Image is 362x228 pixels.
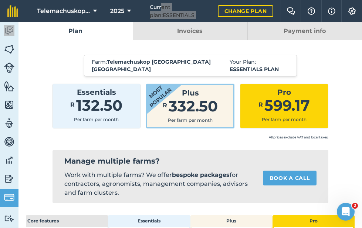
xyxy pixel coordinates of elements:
[218,5,274,17] a: Change plan
[64,156,317,166] h2: Manage multiple farms?
[4,136,14,147] img: svg+xml;base64,PD94bWwgdmVyc2lvbj0iMS4wIiBlbmNvZGluZz0idXRmLTgiPz4KPCEtLSBHZW5lcmF0b3I6IEFkb2JlIE...
[7,5,18,17] img: fieldmargin Logo
[4,155,14,166] img: svg+xml;base64,PD94bWwgdmVyc2lvbj0iMS4wIiBlbmNvZGluZz0idXRmLTgiPz4KPCEtLSBHZW5lcmF0b3I6IEFkb2JlIE...
[269,134,328,141] small: All prices exclude VAT and local taxes.
[307,7,316,15] img: A question mark icon
[230,66,279,73] strong: Essentials plan
[18,22,133,40] a: Plan
[348,7,356,15] img: A cog icon
[287,7,295,15] img: Two speech bubbles overlapping with the left bubble in the forefront
[247,22,362,40] a: Payment info
[108,215,190,227] th: Essentials
[337,203,355,221] iframe: Intercom live chat
[26,215,108,227] th: Core features
[273,215,355,227] th: Pro
[92,58,230,73] span: Farm :
[4,44,14,55] img: svg+xml;base64,PHN2ZyB4bWxucz0iaHR0cDovL3d3dy53My5vcmcvMjAwMC9zdmciIHdpZHRoPSI1NiIgaGVpZ2h0PSI2MC...
[110,7,124,16] span: 2025
[172,171,230,178] strong: bespoke packages
[352,203,358,209] span: 2
[150,3,212,20] span: Current plan : ESSENTIALS
[37,7,90,16] span: Telemachuskop [GEOGRAPHIC_DATA] [GEOGRAPHIC_DATA]
[4,192,14,202] img: svg+xml;base64,PD94bWwgdmVyc2lvbj0iMS4wIiBlbmNvZGluZz0idXRmLTgiPz4KPCEtLSBHZW5lcmF0b3I6IEFkb2JlIE...
[328,7,335,16] img: svg+xml;base64,PHN2ZyB4bWxucz0iaHR0cDovL3d3dy53My5vcmcvMjAwMC9zdmciIHdpZHRoPSIxNyIgaGVpZ2h0PSIxNy...
[4,173,14,184] img: svg+xml;base64,PD94bWwgdmVyc2lvbj0iMS4wIiBlbmNvZGluZz0idXRmLTgiPz4KPCEtLSBHZW5lcmF0b3I6IEFkb2JlIE...
[4,25,14,36] img: svg+xml;base64,PD94bWwgdmVyc2lvbj0iMS4wIiBlbmNvZGluZz0idXRmLTgiPz4KPCEtLSBHZW5lcmF0b3I6IEFkb2JlIE...
[64,171,251,197] p: Work with multiple farms? We offer for contractors, agronomists, management companies, advisors a...
[230,58,289,73] span: Your Plan:
[92,58,211,73] strong: Telemachuskop [GEOGRAPHIC_DATA] [GEOGRAPHIC_DATA]
[4,99,14,110] img: svg+xml;base64,PHN2ZyB4bWxucz0iaHR0cDovL3d3dy53My5vcmcvMjAwMC9zdmciIHdpZHRoPSI1NiIgaGVpZ2h0PSI2MC...
[263,171,317,185] a: Book a call
[190,215,273,227] th: Plus
[4,215,14,222] img: svg+xml;base64,PD94bWwgdmVyc2lvbj0iMS4wIiBlbmNvZGluZz0idXRmLTgiPz4KPCEtLSBHZW5lcmF0b3I6IEFkb2JlIE...
[4,118,14,129] img: svg+xml;base64,PD94bWwgdmVyc2lvbj0iMS4wIiBlbmNvZGluZz0idXRmLTgiPz4KPCEtLSBHZW5lcmF0b3I6IEFkb2JlIE...
[4,63,14,73] img: svg+xml;base64,PD94bWwgdmVyc2lvbj0iMS4wIiBlbmNvZGluZz0idXRmLTgiPz4KPCEtLSBHZW5lcmF0b3I6IEFkb2JlIE...
[133,22,247,40] a: Invoices
[4,81,14,92] img: svg+xml;base64,PHN2ZyB4bWxucz0iaHR0cDovL3d3dy53My5vcmcvMjAwMC9zdmciIHdpZHRoPSI1NiIgaGVpZ2h0PSI2MC...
